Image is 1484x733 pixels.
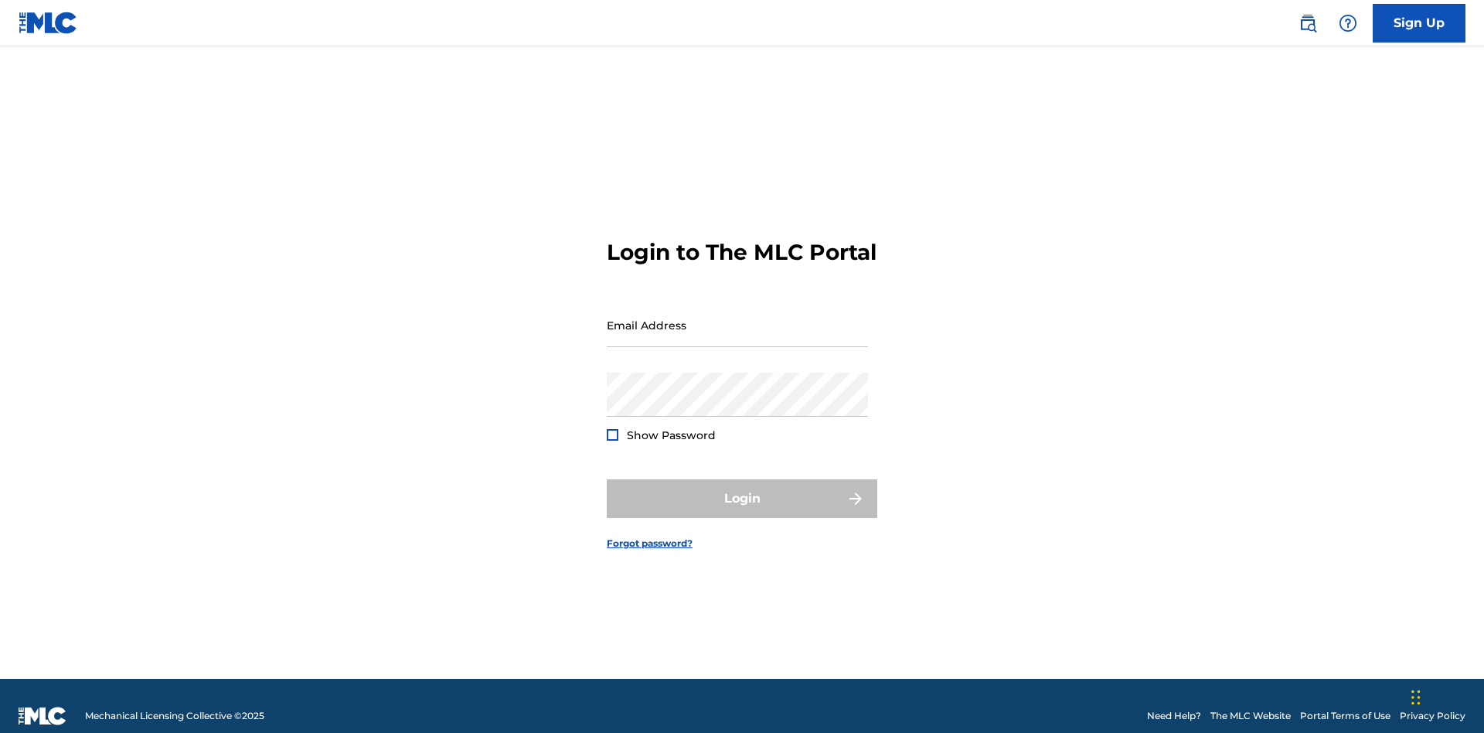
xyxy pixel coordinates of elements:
[607,239,876,266] h3: Login to The MLC Portal
[85,709,264,723] span: Mechanical Licensing Collective © 2025
[1333,8,1363,39] div: Help
[1210,709,1291,723] a: The MLC Website
[607,537,693,551] a: Forgot password?
[1339,14,1357,32] img: help
[1373,4,1465,43] a: Sign Up
[1407,659,1484,733] iframe: Chat Widget
[1292,8,1323,39] a: Public Search
[1147,709,1201,723] a: Need Help?
[627,428,716,442] span: Show Password
[1400,709,1465,723] a: Privacy Policy
[1411,674,1421,721] div: Drag
[19,12,78,34] img: MLC Logo
[1300,709,1390,723] a: Portal Terms of Use
[1298,14,1317,32] img: search
[19,707,66,725] img: logo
